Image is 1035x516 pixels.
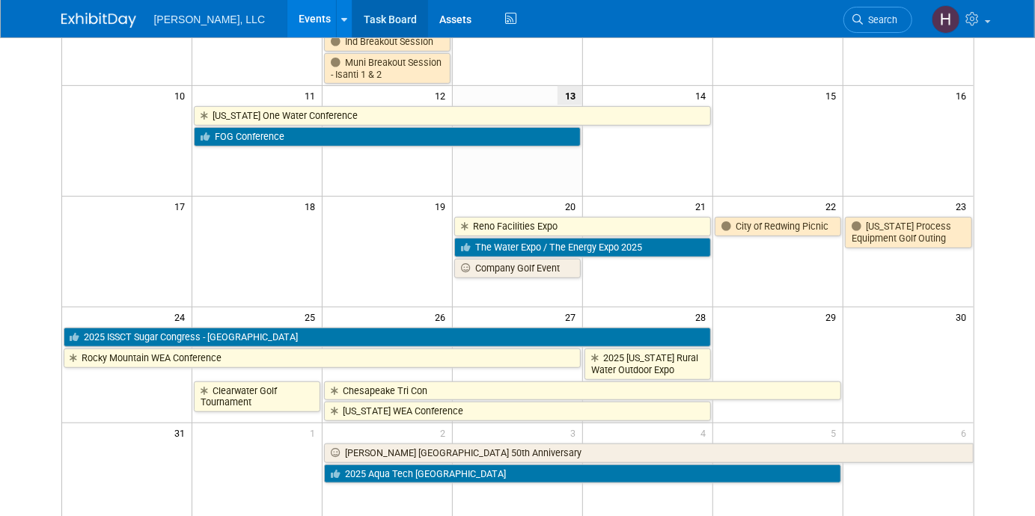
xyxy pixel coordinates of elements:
[824,307,843,326] span: 29
[824,197,843,215] span: 22
[824,86,843,105] span: 15
[324,381,841,401] a: Chesapeake Tri Con
[303,86,322,105] span: 11
[454,259,581,278] a: Company Golf Event
[955,86,974,105] span: 16
[64,328,712,347] a: 2025 ISSCT Sugar Congress - [GEOGRAPHIC_DATA]
[564,197,582,215] span: 20
[64,348,581,368] a: Rocky Mountain WEA Conference
[864,14,898,25] span: Search
[194,381,320,412] a: Clearwater Golf Tournament
[433,86,452,105] span: 12
[454,217,711,236] a: Reno Facilities Expo
[694,197,712,215] span: 21
[694,307,712,326] span: 28
[829,423,843,442] span: 5
[960,423,974,442] span: 6
[584,348,711,379] a: 2025 [US_STATE] Rural Water Outdoor Expo
[932,5,960,34] img: Hannah Mulholland
[564,307,582,326] span: 27
[324,402,711,421] a: [US_STATE] WEA Conference
[558,86,582,105] span: 13
[715,217,841,236] a: City of Redwing Picnic
[173,197,192,215] span: 17
[308,423,322,442] span: 1
[454,238,711,257] a: The Water Expo / The Energy Expo 2025
[324,32,451,52] a: Ind Breakout Session
[324,443,974,463] a: [PERSON_NAME] [GEOGRAPHIC_DATA] 50th Anniversary
[173,86,192,105] span: 10
[154,13,266,25] span: [PERSON_NAME], LLC
[843,7,912,33] a: Search
[433,197,452,215] span: 19
[439,423,452,442] span: 2
[173,307,192,326] span: 24
[61,13,136,28] img: ExhibitDay
[955,197,974,215] span: 23
[303,197,322,215] span: 18
[699,423,712,442] span: 4
[569,423,582,442] span: 3
[303,307,322,326] span: 25
[324,53,451,84] a: Muni Breakout Session - Isanti 1 & 2
[433,307,452,326] span: 26
[194,127,581,147] a: FOG Conference
[173,423,192,442] span: 31
[694,86,712,105] span: 14
[194,106,711,126] a: [US_STATE] One Water Conference
[845,217,972,248] a: [US_STATE] Process Equipment Golf Outing
[324,464,841,484] a: 2025 Aqua Tech [GEOGRAPHIC_DATA]
[955,307,974,326] span: 30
